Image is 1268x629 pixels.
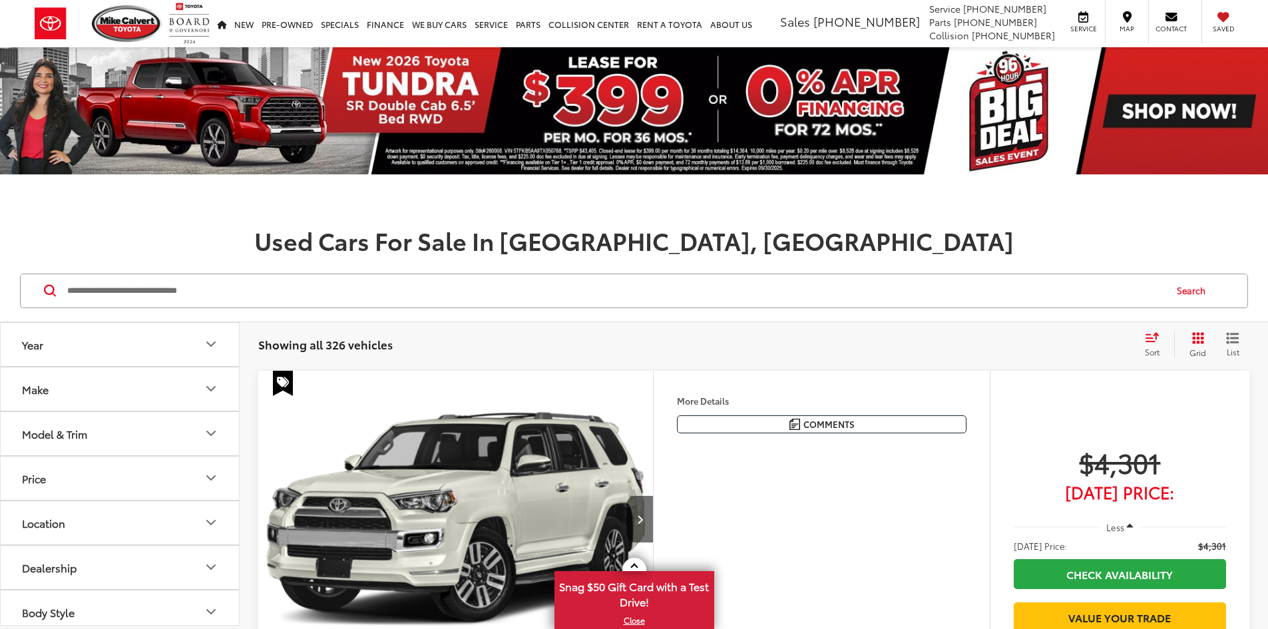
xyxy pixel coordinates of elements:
[1,501,240,544] button: LocationLocation
[22,606,75,618] div: Body Style
[1014,539,1067,552] span: [DATE] Price:
[1106,521,1124,533] span: Less
[1164,274,1225,308] button: Search
[92,5,162,42] img: Mike Calvert Toyota
[677,396,966,405] h4: More Details
[780,13,810,30] span: Sales
[1189,347,1206,358] span: Grid
[1174,331,1216,358] button: Grid View
[1138,331,1174,358] button: Select sort value
[954,15,1037,29] span: [PHONE_NUMBER]
[1,323,240,366] button: YearYear
[813,13,920,30] span: [PHONE_NUMBER]
[203,559,219,575] div: Dealership
[556,572,713,613] span: Snag $50 Gift Card with a Test Drive!
[1014,445,1226,479] span: $4,301
[22,561,77,574] div: Dealership
[203,425,219,441] div: Model & Trim
[626,496,653,542] button: Next image
[1,367,240,411] button: MakeMake
[803,418,855,431] span: Comments
[273,371,293,396] span: Special
[1,457,240,500] button: PricePrice
[929,29,969,42] span: Collision
[1216,331,1249,358] button: List View
[203,515,219,530] div: Location
[1145,346,1160,357] span: Sort
[203,381,219,397] div: Make
[1112,24,1142,33] span: Map
[1226,346,1239,357] span: List
[963,2,1046,15] span: [PHONE_NUMBER]
[203,604,219,620] div: Body Style
[789,419,800,430] img: Comments
[1,546,240,589] button: DealershipDealership
[22,472,46,485] div: Price
[22,427,87,440] div: Model & Trim
[22,517,65,529] div: Location
[1156,24,1187,33] span: Contact
[203,336,219,352] div: Year
[203,470,219,486] div: Price
[1014,485,1226,499] span: [DATE] Price:
[66,275,1164,307] input: Search by Make, Model, or Keyword
[1198,539,1226,552] span: $4,301
[929,15,951,29] span: Parts
[1100,515,1140,539] button: Less
[22,338,43,351] div: Year
[929,2,960,15] span: Service
[972,29,1055,42] span: [PHONE_NUMBER]
[1014,559,1226,589] a: Check Availability
[1,412,240,455] button: Model & TrimModel & Trim
[677,415,966,433] button: Comments
[1068,24,1098,33] span: Service
[22,383,49,395] div: Make
[258,336,393,352] span: Showing all 326 vehicles
[1209,24,1238,33] span: Saved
